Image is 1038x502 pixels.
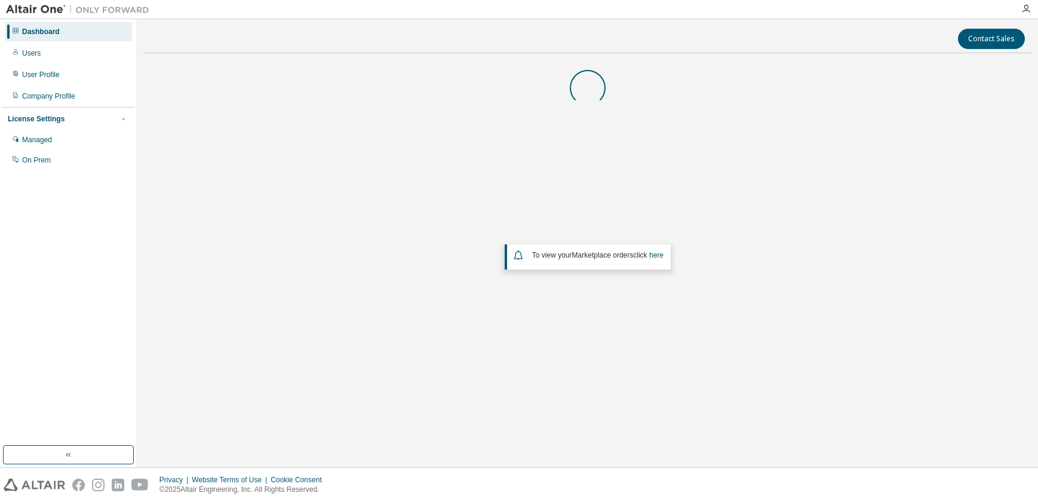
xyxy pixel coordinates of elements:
div: Company Profile [22,91,75,101]
a: here [649,251,664,259]
img: youtube.svg [131,479,149,491]
em: Marketplace orders [572,251,634,259]
img: facebook.svg [72,479,85,491]
div: Users [22,48,41,58]
div: Managed [22,135,52,145]
div: Dashboard [22,27,60,36]
div: Website Terms of Use [192,475,271,485]
img: altair_logo.svg [4,479,65,491]
div: License Settings [8,114,65,124]
img: Altair One [6,4,155,16]
button: Contact Sales [958,29,1025,49]
div: Cookie Consent [271,475,328,485]
img: instagram.svg [92,479,105,491]
div: User Profile [22,70,60,79]
span: To view your click [532,251,664,259]
div: On Prem [22,155,51,165]
p: © 2025 Altair Engineering, Inc. All Rights Reserved. [159,485,329,495]
img: linkedin.svg [112,479,124,491]
div: Privacy [159,475,192,485]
